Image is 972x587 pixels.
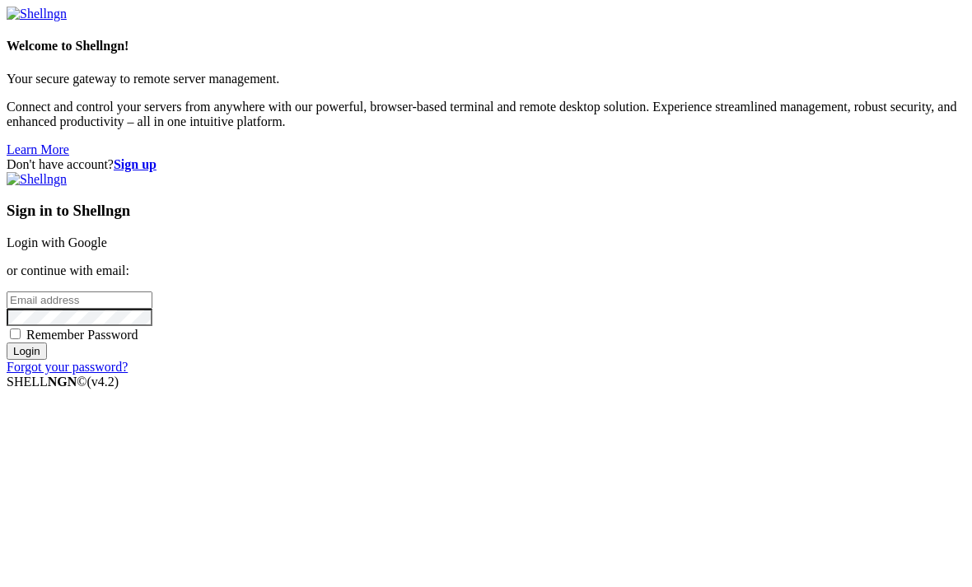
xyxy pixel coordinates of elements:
b: NGN [48,375,77,389]
h3: Sign in to Shellngn [7,202,965,220]
img: Shellngn [7,172,67,187]
div: Don't have account? [7,157,965,172]
p: Connect and control your servers from anywhere with our powerful, browser-based terminal and remo... [7,100,965,129]
input: Login [7,342,47,360]
span: SHELL © [7,375,119,389]
a: Sign up [114,157,157,171]
a: Forgot your password? [7,360,128,374]
span: 4.2.0 [87,375,119,389]
p: or continue with email: [7,263,965,278]
a: Learn More [7,142,69,156]
h4: Welcome to Shellngn! [7,39,965,54]
span: Remember Password [26,328,138,342]
a: Login with Google [7,235,107,249]
input: Remember Password [10,328,21,339]
input: Email address [7,291,152,309]
img: Shellngn [7,7,67,21]
p: Your secure gateway to remote server management. [7,72,965,86]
